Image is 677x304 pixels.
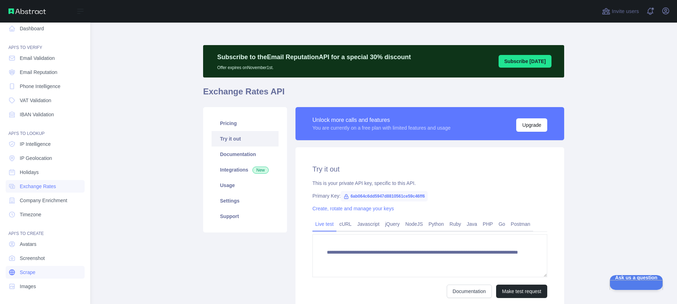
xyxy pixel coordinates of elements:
span: IBAN Validation [20,111,54,118]
a: Company Enrichment [6,194,85,207]
a: Live test [312,218,336,230]
a: IP Intelligence [6,138,85,150]
a: PHP [480,218,496,230]
span: Email Reputation [20,69,57,76]
button: Upgrade [516,118,547,132]
span: New [252,167,269,174]
span: Company Enrichment [20,197,67,204]
a: Timezone [6,208,85,221]
button: Make test request [496,285,547,298]
a: cURL [336,218,354,230]
a: Usage [212,178,279,193]
h1: Exchange Rates API [203,86,564,103]
a: NodeJS [402,218,426,230]
span: Phone Intelligence [20,83,60,90]
span: IP Intelligence [20,141,51,148]
h2: Try it out [312,164,547,174]
span: Images [20,283,36,290]
span: Invite users [612,7,639,15]
a: Javascript [354,218,382,230]
a: Email Reputation [6,66,85,79]
div: Primary Key: [312,192,547,199]
a: Support [212,209,279,224]
a: Go [496,218,508,230]
a: Avatars [6,238,85,250]
a: IP Geolocation [6,152,85,165]
a: Create, rotate and manage your keys [312,206,394,211]
div: This is your private API key, specific to this API. [312,180,547,187]
span: IP Geolocation [20,155,52,162]
span: Avatars [20,241,36,248]
a: Phone Intelligence [6,80,85,93]
a: Screenshot [6,252,85,265]
a: Holidays [6,166,85,179]
a: Try it out [212,131,279,147]
span: VAT Validation [20,97,51,104]
img: Abstract API [8,8,46,14]
a: Exchange Rates [6,180,85,193]
a: Documentation [447,285,492,298]
span: Scrape [20,269,35,276]
a: Ruby [447,218,464,230]
a: Scrape [6,266,85,279]
span: Email Validation [20,55,55,62]
a: IBAN Validation [6,108,85,121]
a: Integrations New [212,162,279,178]
a: Email Validation [6,52,85,64]
a: Dashboard [6,22,85,35]
div: API'S TO VERIFY [6,36,85,50]
a: jQuery [382,218,402,230]
span: Timezone [20,211,41,218]
a: VAT Validation [6,94,85,107]
a: Java [464,218,480,230]
div: You are currently on a free plan with limited features and usage [312,124,451,131]
a: Documentation [212,147,279,162]
div: Unlock more calls and features [312,116,451,124]
span: 6ab064c6dd5947d8810561ce59c46ff6 [341,191,428,201]
a: Images [6,280,85,293]
div: API'S TO LOOKUP [6,122,85,136]
div: API'S TO CREATE [6,222,85,236]
span: Exchange Rates [20,183,56,190]
iframe: Help Scout Beacon - Open [610,275,663,290]
p: Offer expires on November 1st. [217,62,411,70]
span: Holidays [20,169,39,176]
a: Pricing [212,116,279,131]
button: Subscribe [DATE] [499,55,551,68]
a: Postman [508,218,533,230]
a: Settings [212,193,279,209]
p: Subscribe to the Email Reputation API for a special 30 % discount [217,52,411,62]
span: Screenshot [20,255,45,262]
a: Python [426,218,447,230]
button: Invite users [600,6,640,17]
